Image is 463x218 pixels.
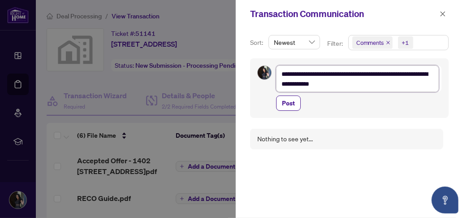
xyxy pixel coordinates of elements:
div: Transaction Communication [250,7,437,21]
span: close [440,11,446,17]
span: Comments [352,36,393,49]
p: Sort: [250,38,265,48]
p: Filter: [327,39,344,48]
img: Profile Icon [258,66,271,79]
span: Comments [356,38,384,47]
button: Post [276,96,301,111]
button: Open asap [432,187,459,214]
div: Nothing to see yet... [257,134,313,144]
span: Newest [274,35,315,49]
span: close [386,40,390,45]
div: +1 [402,38,409,47]
span: Post [282,96,295,110]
